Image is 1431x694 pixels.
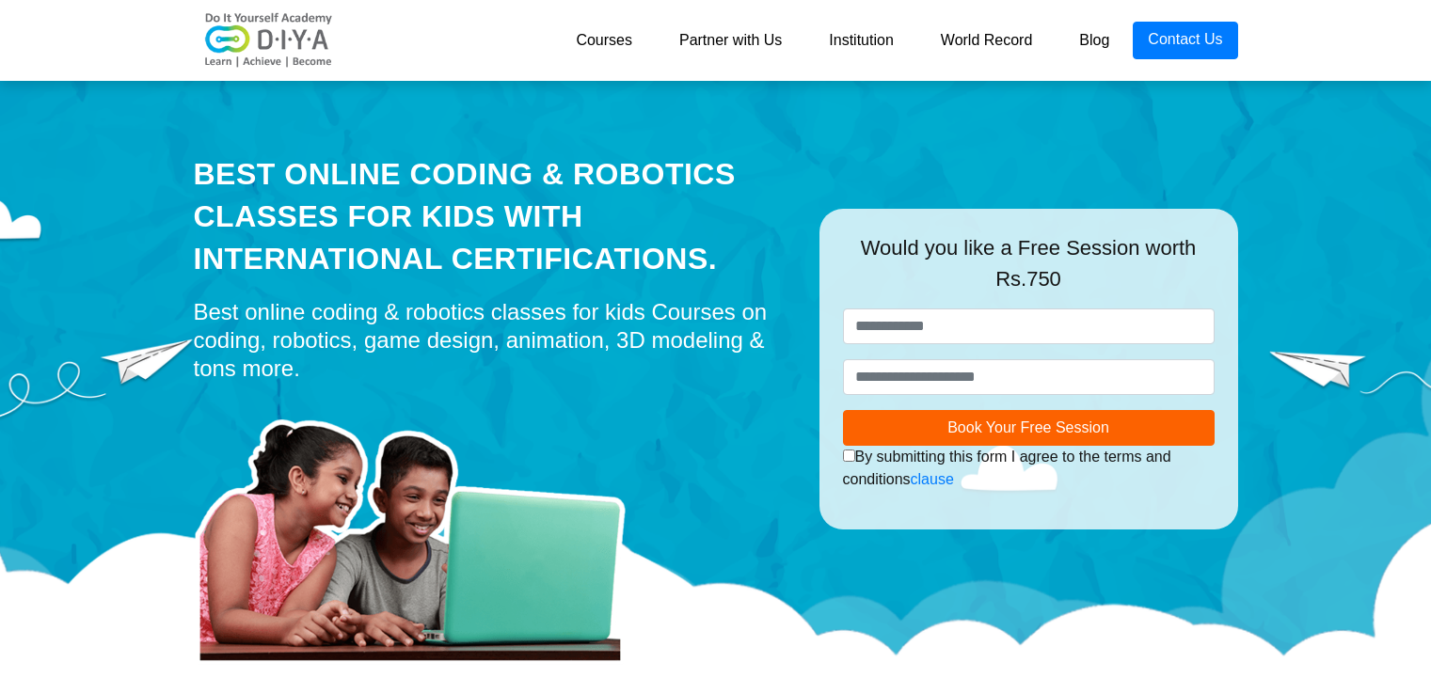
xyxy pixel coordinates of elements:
[843,446,1215,491] div: By submitting this form I agree to the terms and conditions
[194,392,645,665] img: home-prod.png
[656,22,805,59] a: Partner with Us
[194,153,791,279] div: Best Online Coding & Robotics Classes for kids with International Certifications.
[843,232,1215,308] div: Would you like a Free Session worth Rs.750
[194,12,344,69] img: logo-v2.png
[1133,22,1237,59] a: Contact Us
[911,471,954,487] a: clause
[194,298,791,383] div: Best online coding & robotics classes for kids Courses on coding, robotics, game design, animatio...
[805,22,916,59] a: Institution
[917,22,1057,59] a: World Record
[947,419,1109,435] span: Book Your Free Session
[1056,22,1133,59] a: Blog
[843,410,1215,446] button: Book Your Free Session
[552,22,656,59] a: Courses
